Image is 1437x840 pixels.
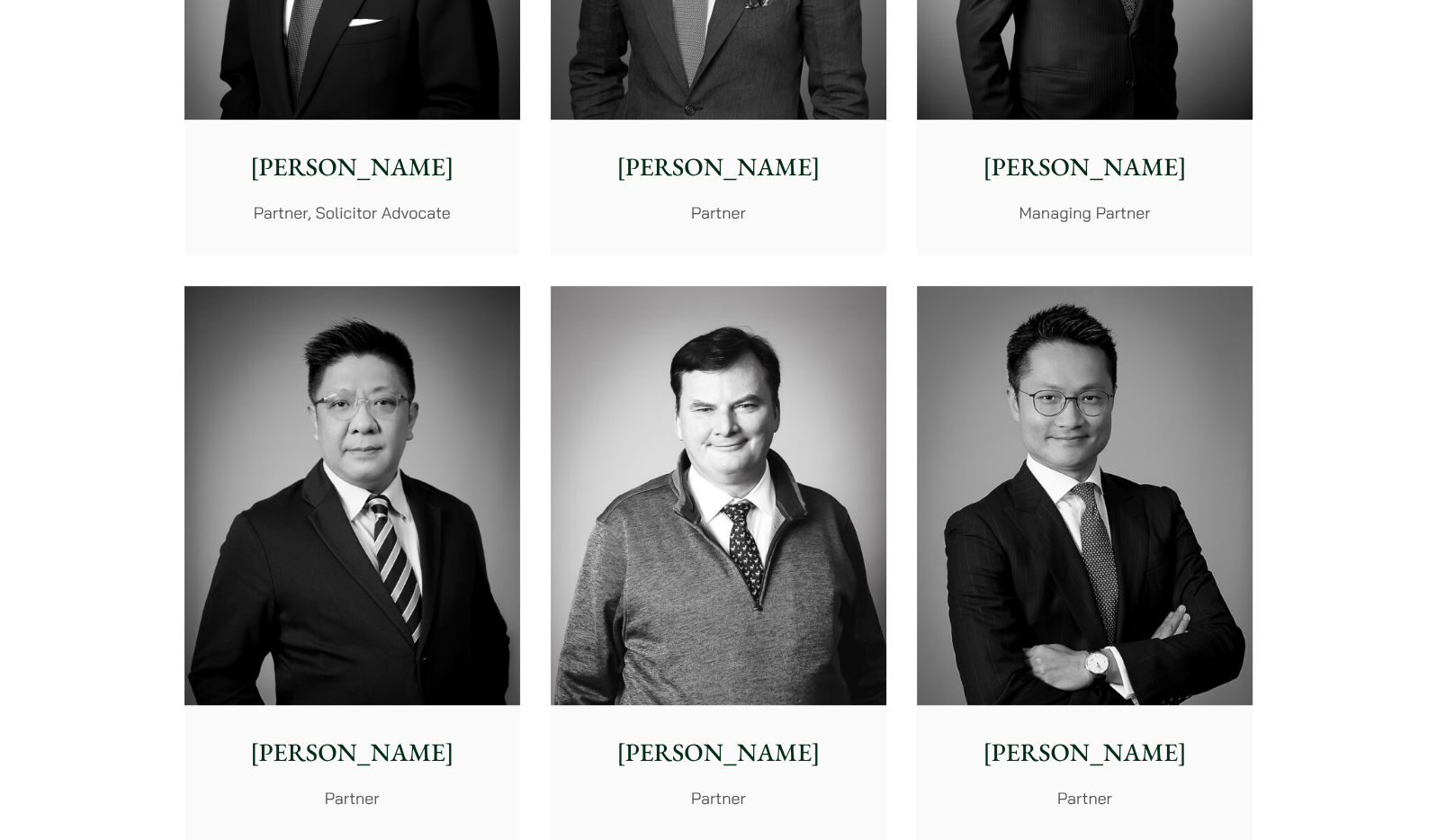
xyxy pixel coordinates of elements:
[199,734,506,772] p: [PERSON_NAME]
[931,201,1238,225] p: Managing Partner
[565,148,872,186] p: [PERSON_NAME]
[199,786,506,810] p: Partner
[931,786,1238,810] p: Partner
[565,786,872,810] p: Partner
[931,148,1238,186] p: [PERSON_NAME]
[565,201,872,225] p: Partner
[565,734,872,772] p: [PERSON_NAME]
[199,148,506,186] p: [PERSON_NAME]
[931,734,1238,772] p: [PERSON_NAME]
[199,201,506,225] p: Partner, Solicitor Advocate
